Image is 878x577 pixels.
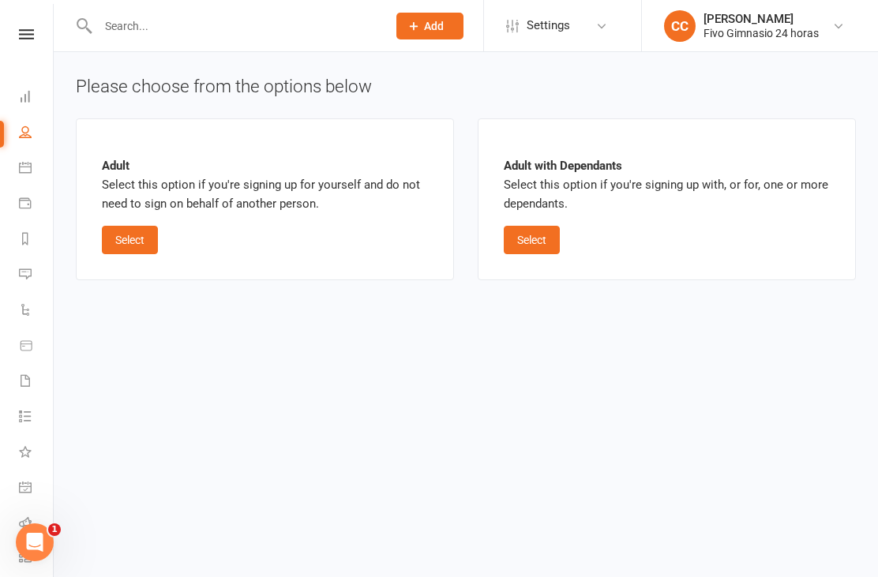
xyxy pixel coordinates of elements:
[504,226,560,254] button: Select
[102,159,129,173] strong: Adult
[704,12,819,26] div: [PERSON_NAME]
[102,226,158,254] button: Select
[19,507,54,542] a: Roll call kiosk mode
[396,13,463,39] button: Add
[504,159,622,173] strong: Adult with Dependants
[704,26,819,40] div: Fivo Gimnasio 24 horas
[19,152,54,187] a: Calendar
[16,523,54,561] iframe: Intercom live chat
[664,10,696,42] div: CC
[504,156,830,213] p: Select this option if you're signing up with, or for, one or more dependants.
[19,187,54,223] a: Payments
[19,81,54,116] a: Dashboard
[19,471,54,507] a: General attendance kiosk mode
[19,436,54,471] a: What's New
[93,15,376,37] input: Search...
[48,523,61,536] span: 1
[76,74,856,99] div: Please choose from the options below
[424,20,444,32] span: Add
[19,116,54,152] a: People
[527,8,570,43] span: Settings
[19,223,54,258] a: Reports
[102,156,428,213] p: Select this option if you're signing up for yourself and do not need to sign on behalf of another...
[19,329,54,365] a: Product Sales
